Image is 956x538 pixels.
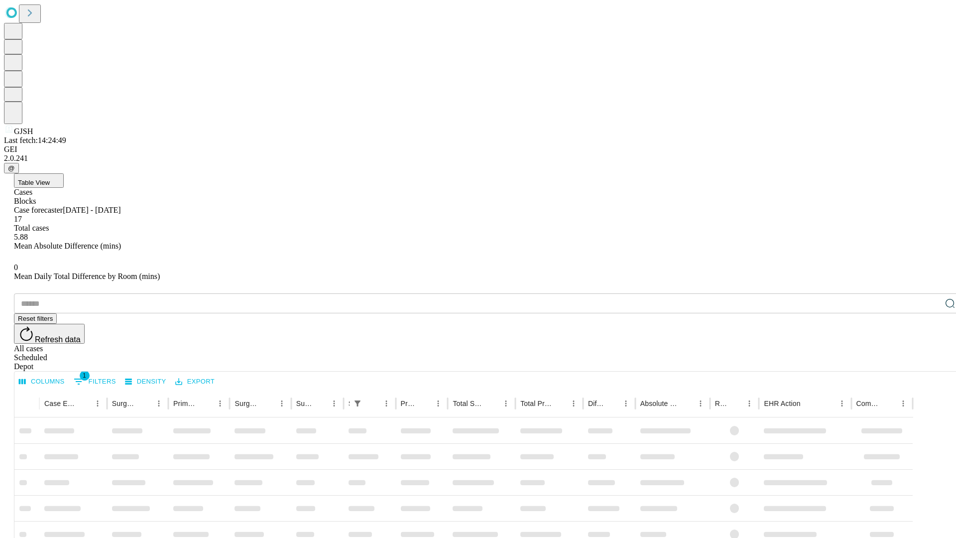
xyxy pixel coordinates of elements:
span: Mean Absolute Difference (mins) [14,242,121,250]
button: Menu [327,397,341,410]
button: Menu [835,397,849,410]
div: Absolute Difference [640,400,679,407]
div: Scheduled In Room Duration [349,400,350,407]
button: Table View [14,173,64,188]
span: 5.88 [14,233,28,241]
span: Last fetch: 14:24:49 [4,136,66,144]
button: Menu [213,397,227,410]
button: Refresh data [14,324,85,344]
button: Sort [553,397,567,410]
div: Resolved in EHR [715,400,728,407]
button: Sort [365,397,379,410]
button: Sort [417,397,431,410]
span: Reset filters [18,315,53,322]
button: Menu [152,397,166,410]
span: 1 [80,371,90,381]
button: Sort [605,397,619,410]
button: Sort [882,397,896,410]
button: Sort [261,397,275,410]
span: GJSH [14,127,33,135]
div: Total Predicted Duration [520,400,552,407]
button: @ [4,163,19,173]
button: Sort [802,397,816,410]
button: Show filters [71,374,119,390]
button: Menu [896,397,910,410]
button: Reset filters [14,313,57,324]
span: 0 [14,263,18,271]
button: Sort [313,397,327,410]
div: GEI [4,145,952,154]
span: Case forecaster [14,206,63,214]
span: Table View [18,179,50,186]
div: Total Scheduled Duration [453,400,484,407]
div: Surgeon Name [112,400,137,407]
button: Menu [619,397,633,410]
button: Menu [275,397,289,410]
button: Menu [91,397,105,410]
button: Sort [199,397,213,410]
button: Menu [499,397,513,410]
div: Surgery Name [235,400,259,407]
button: Sort [77,397,91,410]
button: Sort [680,397,694,410]
button: Sort [485,397,499,410]
span: [DATE] - [DATE] [63,206,120,214]
button: Menu [694,397,708,410]
div: 1 active filter [351,397,364,410]
div: Case Epic Id [44,400,76,407]
div: Difference [588,400,604,407]
span: Refresh data [35,335,81,344]
span: Total cases [14,224,49,232]
span: Mean Daily Total Difference by Room (mins) [14,272,160,280]
button: Menu [567,397,581,410]
button: Show filters [351,397,364,410]
button: Sort [138,397,152,410]
button: Density [122,374,169,390]
button: Sort [728,397,742,410]
button: Menu [431,397,445,410]
button: Export [173,374,217,390]
button: Menu [379,397,393,410]
div: Predicted In Room Duration [401,400,417,407]
span: 17 [14,215,22,223]
button: Menu [742,397,756,410]
div: Primary Service [173,400,198,407]
span: @ [8,164,15,172]
div: Comments [856,400,881,407]
div: Surgery Date [296,400,312,407]
div: 2.0.241 [4,154,952,163]
div: EHR Action [764,400,800,407]
button: Select columns [16,374,67,390]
